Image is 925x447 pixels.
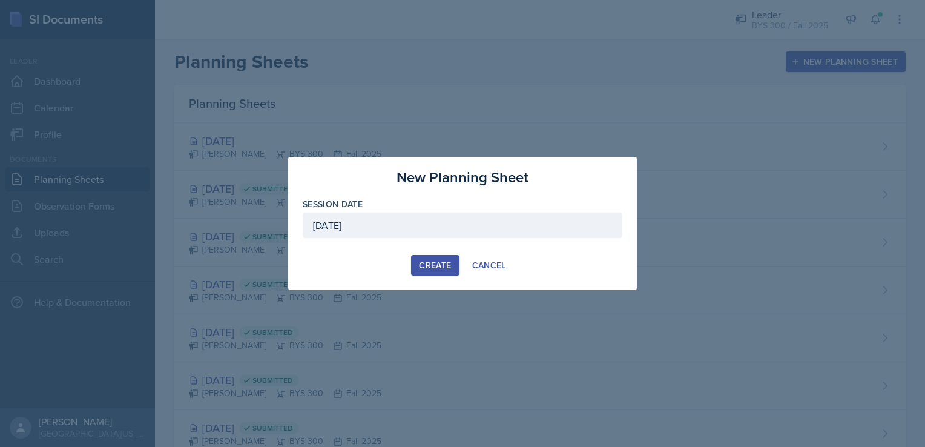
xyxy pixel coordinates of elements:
[472,260,506,270] div: Cancel
[303,198,363,210] label: Session Date
[419,260,451,270] div: Create
[397,167,528,188] h3: New Planning Sheet
[464,255,514,276] button: Cancel
[411,255,459,276] button: Create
